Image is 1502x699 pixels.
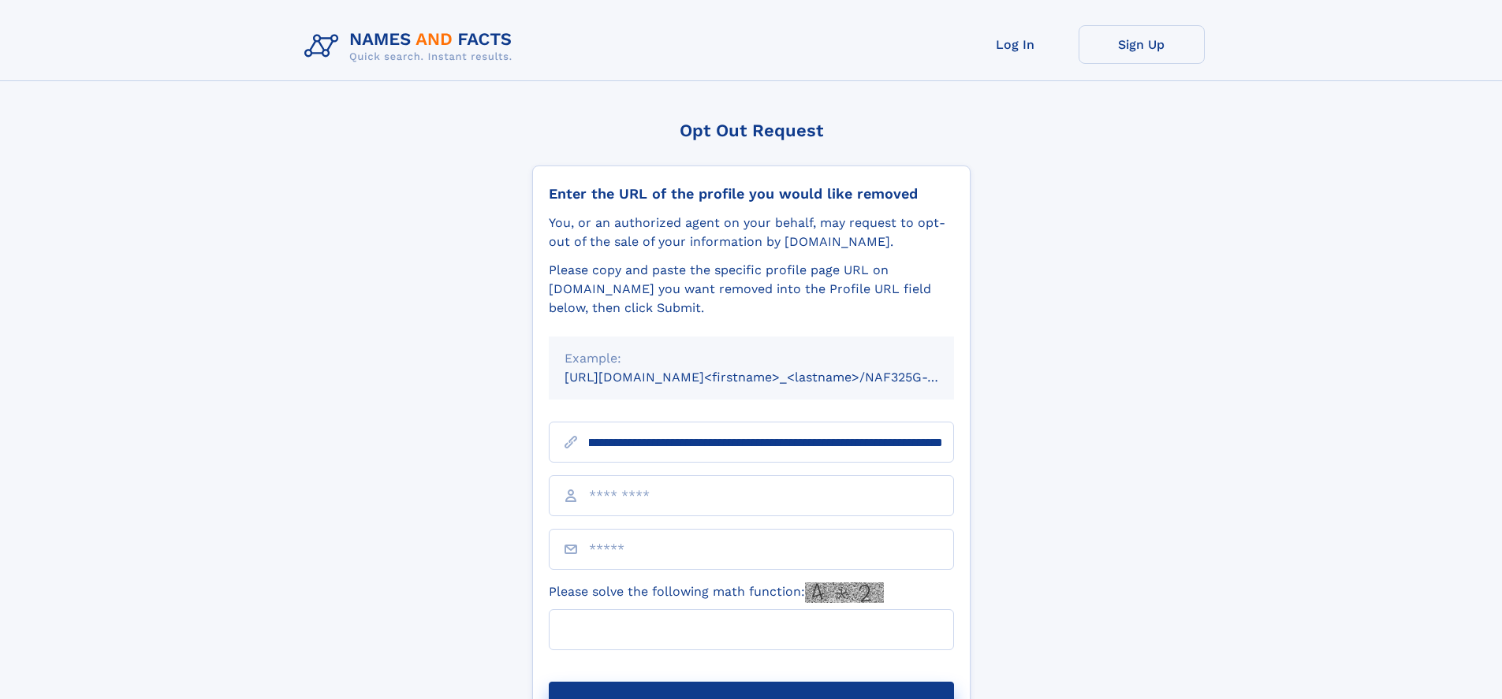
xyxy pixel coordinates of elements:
[298,25,525,68] img: Logo Names and Facts
[565,349,938,368] div: Example:
[549,214,954,251] div: You, or an authorized agent on your behalf, may request to opt-out of the sale of your informatio...
[549,261,954,318] div: Please copy and paste the specific profile page URL on [DOMAIN_NAME] you want removed into the Pr...
[549,185,954,203] div: Enter the URL of the profile you would like removed
[565,370,984,385] small: [URL][DOMAIN_NAME]<firstname>_<lastname>/NAF325G-xxxxxxxx
[1079,25,1205,64] a: Sign Up
[952,25,1079,64] a: Log In
[549,582,884,603] label: Please solve the following math function:
[532,121,971,140] div: Opt Out Request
